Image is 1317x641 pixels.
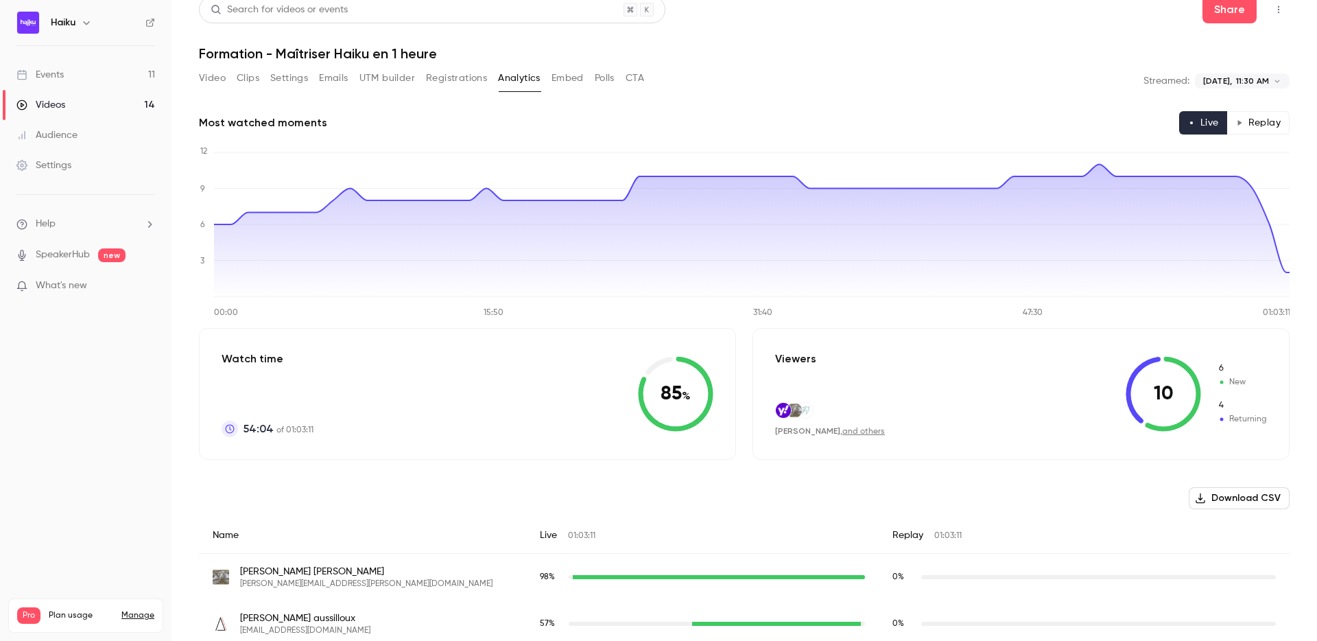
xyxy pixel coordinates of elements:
span: 0 % [892,620,904,628]
span: [PERSON_NAME] [PERSON_NAME] [240,565,493,579]
div: , [775,426,885,437]
span: Plan usage [49,610,113,621]
img: alfredo-bayssieres.com [213,569,229,585]
tspan: 6 [200,221,205,229]
div: Videos [16,98,65,112]
button: Polls [595,67,615,89]
button: Live [1179,111,1228,135]
span: New [1218,362,1267,375]
span: 01:03:11 [934,532,962,540]
span: 0 % [892,573,904,581]
a: SpeakerHub [36,248,90,262]
span: 11:30 AM [1236,75,1269,87]
div: alfredo@alfredo-bayssieres.com [199,554,1290,601]
span: 57 % [540,620,555,628]
button: Clips [237,67,259,89]
h1: Formation - Maîtriser Haiku en 1 heure [199,45,1290,62]
button: Registrations [426,67,487,89]
div: Live [526,517,879,554]
img: asa-avocat.com [213,616,229,632]
span: [PERSON_NAME] [775,426,840,436]
p: of 01:03:11 [244,421,313,437]
tspan: 00:00 [214,309,238,317]
tspan: 47:30 [1023,309,1043,317]
button: Download CSV [1189,487,1290,509]
tspan: 3 [200,257,204,266]
div: Replay [879,517,1290,554]
tspan: 9 [200,185,205,194]
img: alfredo-bayssieres.com [787,403,802,418]
li: help-dropdown-opener [16,217,155,231]
p: Watch time [222,351,313,367]
span: Live watch time [540,571,562,583]
button: Embed [551,67,584,89]
a: and others [842,428,885,436]
tspan: 01:03:11 [1263,309,1290,317]
tspan: 31:40 [753,309,772,317]
img: yahoo.fr [776,403,791,418]
span: Replay watch time [892,571,914,583]
tspan: 15:50 [484,309,503,317]
span: What's new [36,279,87,293]
tspan: 12 [200,148,207,156]
span: Live watch time [540,618,562,630]
button: Emails [319,67,348,89]
span: Returning [1218,413,1267,426]
img: avocats-raffy-dubois.fr [798,403,813,418]
span: Returning [1218,399,1267,412]
span: 98 % [540,573,555,581]
button: Settings [270,67,308,89]
span: [EMAIL_ADDRESS][DOMAIN_NAME] [240,625,370,636]
p: Streamed: [1143,74,1189,88]
p: Viewers [775,351,816,367]
span: [PERSON_NAME] aussilloux [240,611,370,625]
span: 01:03:11 [568,532,595,540]
button: Replay [1227,111,1290,135]
span: New [1218,376,1267,388]
div: Settings [16,159,71,172]
iframe: Noticeable Trigger [139,280,155,292]
span: [PERSON_NAME][EMAIL_ADDRESS][PERSON_NAME][DOMAIN_NAME] [240,579,493,590]
button: Video [199,67,226,89]
div: Search for videos or events [211,3,348,17]
img: Haiku [17,12,39,34]
h6: Haiku [51,16,75,30]
button: UTM builder [359,67,415,89]
span: Replay watch time [892,618,914,630]
span: Help [36,217,56,231]
span: new [98,248,126,262]
button: Analytics [498,67,541,89]
div: Events [16,68,64,82]
span: [DATE], [1203,75,1232,87]
span: Pro [17,607,40,624]
a: Manage [121,610,154,621]
h2: Most watched moments [199,115,327,131]
div: Audience [16,128,78,142]
span: 54:04 [244,421,274,437]
button: CTA [626,67,644,89]
div: Name [199,517,526,554]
